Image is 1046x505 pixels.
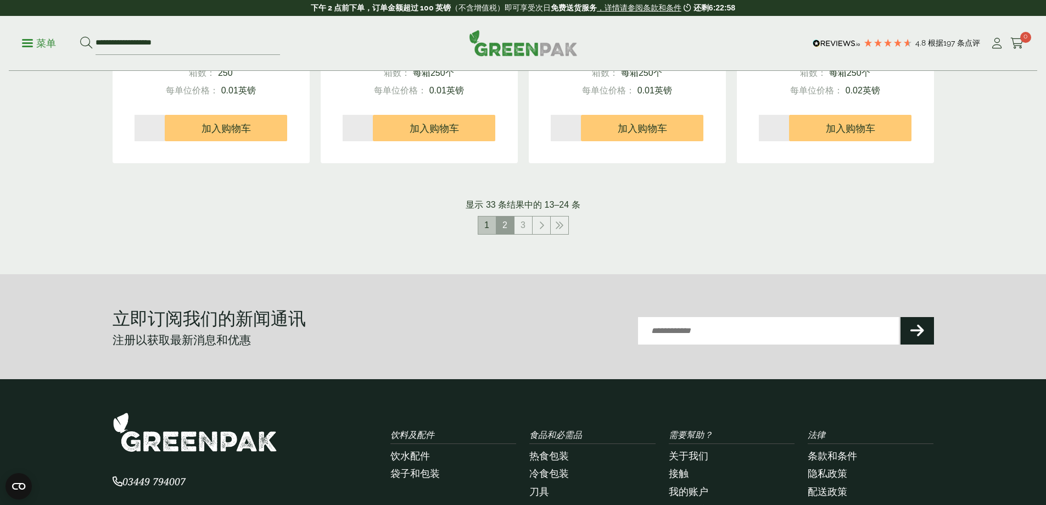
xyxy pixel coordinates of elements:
[384,68,410,77] font: 箱数：
[521,220,525,230] font: 3
[943,38,965,47] font: 197 条
[374,86,427,95] font: 每单位价格：
[36,37,56,49] font: 菜单
[390,468,440,479] a: 袋子和包装
[709,3,735,12] font: 6:22:58
[113,333,251,347] font: 注册以获取最新消息和优惠
[1010,35,1024,52] a: 0
[529,468,569,479] a: 冷食包装
[113,306,306,330] font: 立即订阅我们的新闻通讯
[621,68,662,77] font: 每箱250个
[581,115,703,141] button: 加入购物车
[965,38,980,47] font: 点评
[202,123,251,134] font: 加入购物车
[514,217,532,234] a: 3
[189,68,215,77] font: 箱数：
[502,220,507,230] font: 2
[388,3,451,12] font: 金额超过 100 英镑
[466,200,580,209] font: 显示 33 条结果中的 13–24 条
[669,486,708,497] a: 我的账户
[113,412,277,452] img: GreenPak 供应
[582,86,635,95] font: 每单位价格：
[618,123,667,134] font: 加入购物车
[637,86,672,95] font: 0.01英镑
[808,450,857,462] a: 条款和条件
[478,217,496,234] a: 1
[693,3,709,12] font: 还剩
[429,86,464,95] font: 0.01英镑
[22,37,56,48] a: 菜单
[790,86,843,95] font: 每单位价格：
[789,115,911,141] button: 加入购物车
[166,86,219,95] font: 每单位价格：
[5,473,32,500] button: 打开 CMP 小部件
[373,115,495,141] button: 加入购物车
[113,477,186,487] a: 03449 794007
[990,38,1004,49] i: 我的账户
[829,68,870,77] font: 每箱250个
[505,3,551,12] font: 即可享受次日
[597,3,681,12] a: ，详情请参阅条款和条件
[669,468,689,479] a: 接触
[529,486,549,497] a: 刀具
[218,68,233,77] font: 250
[669,450,708,462] a: 关于我们
[915,38,926,47] font: 4.8
[311,3,388,12] font: 下午 2 点前下单，订单
[826,123,875,134] font: 加入购物车
[808,486,847,497] a: 配送政策
[413,68,454,77] font: 每箱250个
[808,468,847,479] a: 隐私政策
[551,3,597,12] font: 免费送货服务
[1023,32,1027,40] font: 0
[529,450,569,462] a: 热食包装
[484,220,489,230] font: 1
[390,450,430,462] a: 饮水配件
[1010,38,1024,49] i: 大车
[469,30,578,56] img: GreenPak 供应
[813,40,860,47] img: REVIEWS.io
[451,3,505,12] font: （不含增值税）
[846,86,880,95] font: 0.02英镑
[122,475,186,488] font: 03449 794007
[410,123,459,134] font: 加入购物车
[165,115,287,141] button: 加入购物车
[800,68,826,77] font: 箱数：
[928,38,943,47] font: 根据
[863,38,913,48] div: 4.79 星
[592,68,618,77] font: 箱数：
[221,86,256,95] font: 0.01英镑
